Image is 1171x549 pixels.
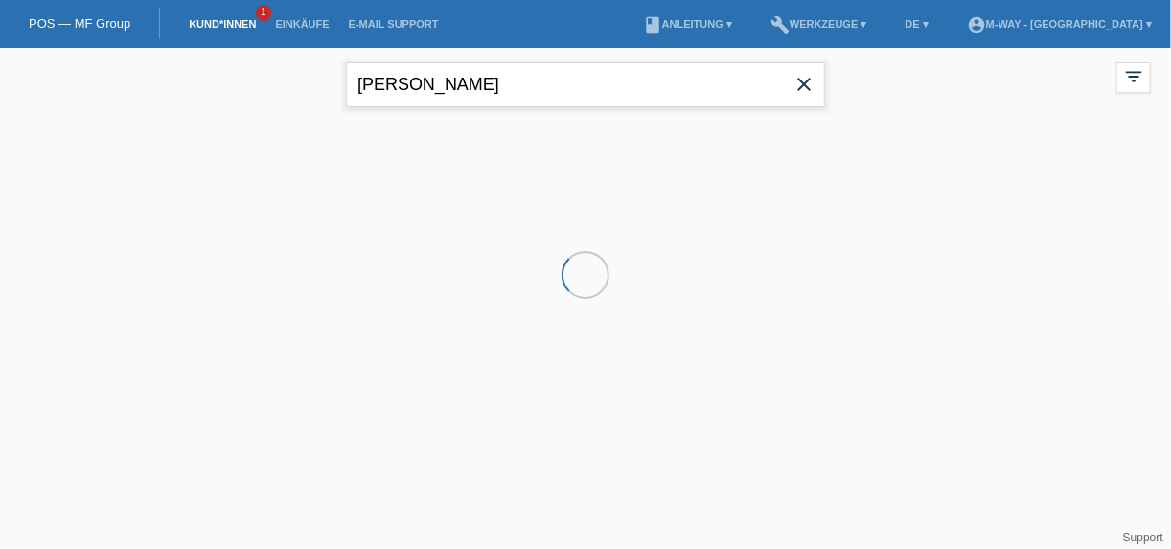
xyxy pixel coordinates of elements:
[265,18,338,30] a: Einkäufe
[792,73,815,96] i: close
[770,15,790,34] i: build
[967,15,986,34] i: account_circle
[896,18,938,30] a: DE ▾
[256,5,271,21] span: 1
[643,15,662,34] i: book
[346,62,825,107] input: Suche...
[179,18,265,30] a: Kund*innen
[339,18,448,30] a: E-Mail Support
[29,16,130,31] a: POS — MF Group
[633,18,742,30] a: bookAnleitung ▾
[1123,66,1144,87] i: filter_list
[1123,531,1163,544] a: Support
[957,18,1161,30] a: account_circlem-way - [GEOGRAPHIC_DATA] ▾
[761,18,877,30] a: buildWerkzeuge ▾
